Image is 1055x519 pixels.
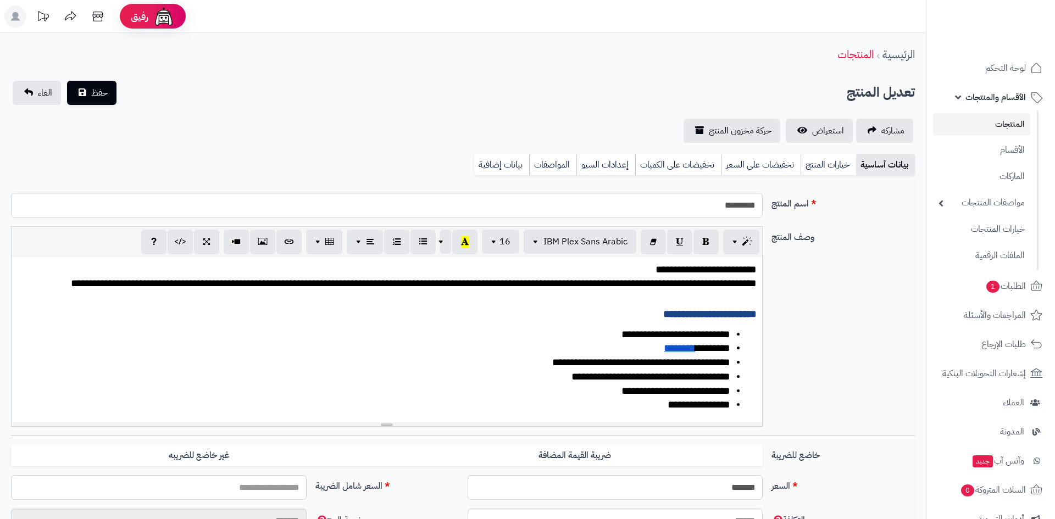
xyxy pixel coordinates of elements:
span: 0 [961,484,974,496]
a: الملفات الرقمية [933,244,1030,267]
button: 16 [482,230,519,254]
a: المنتجات [837,46,874,63]
a: مواصفات المنتجات [933,191,1030,215]
img: ai-face.png [153,5,175,27]
a: بيانات أساسية [856,154,915,176]
span: الغاء [38,86,52,99]
a: طلبات الإرجاع [933,331,1048,358]
span: IBM Plex Sans Arabic [543,235,628,248]
label: اسم المنتج [767,193,919,210]
span: استعراض [812,124,844,137]
a: حركة مخزون المنتج [684,119,780,143]
label: السعر شامل الضريبة [311,475,463,493]
span: 16 [499,235,510,248]
label: ضريبة القيمة المضافة [387,444,763,467]
a: الأقسام [933,138,1030,162]
label: خاضع للضريبة [767,444,919,462]
span: رفيق [131,10,148,23]
span: حفظ [91,86,108,99]
span: الأقسام والمنتجات [965,90,1026,105]
a: المراجعات والأسئلة [933,302,1048,328]
a: استعراض [786,119,853,143]
a: إعدادات السيو [576,154,635,176]
span: لوحة التحكم [985,60,1026,76]
a: وآتس آبجديد [933,448,1048,474]
a: المواصفات [529,154,576,176]
a: السلات المتروكة0 [933,477,1048,503]
a: العملاء [933,389,1048,416]
a: الرئيسية [882,46,915,63]
a: المنتجات [933,113,1030,136]
span: إشعارات التحويلات البنكية [942,366,1026,381]
span: وآتس آب [971,453,1024,468]
a: تخفيضات على السعر [721,154,801,176]
a: الطلبات1 [933,273,1048,299]
span: الطلبات [985,278,1026,294]
span: المدونة [1000,424,1024,439]
button: IBM Plex Sans Arabic [524,230,636,254]
span: جديد [973,455,993,467]
span: حركة مخزون المنتج [709,124,771,137]
a: مشاركه [856,119,913,143]
a: خيارات المنتجات [933,217,1030,241]
a: لوحة التحكم [933,55,1048,81]
label: وصف المنتج [767,226,919,244]
button: حفظ [67,81,116,105]
span: المراجعات والأسئلة [964,308,1026,323]
a: المدونة [933,418,1048,445]
span: 1 [986,281,1000,293]
a: تخفيضات على الكميات [635,154,721,176]
span: السلات المتروكة [960,482,1026,498]
span: العملاء [1003,395,1024,410]
a: تحديثات المنصة [29,5,57,30]
a: الماركات [933,165,1030,188]
a: بيانات إضافية [474,154,529,176]
span: مشاركه [881,124,904,137]
span: طلبات الإرجاع [981,337,1026,352]
a: الغاء [13,81,61,105]
label: غير خاضع للضريبه [11,444,387,467]
h2: تعديل المنتج [847,81,915,104]
a: خيارات المنتج [801,154,856,176]
label: السعر [767,475,919,493]
a: إشعارات التحويلات البنكية [933,360,1048,387]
